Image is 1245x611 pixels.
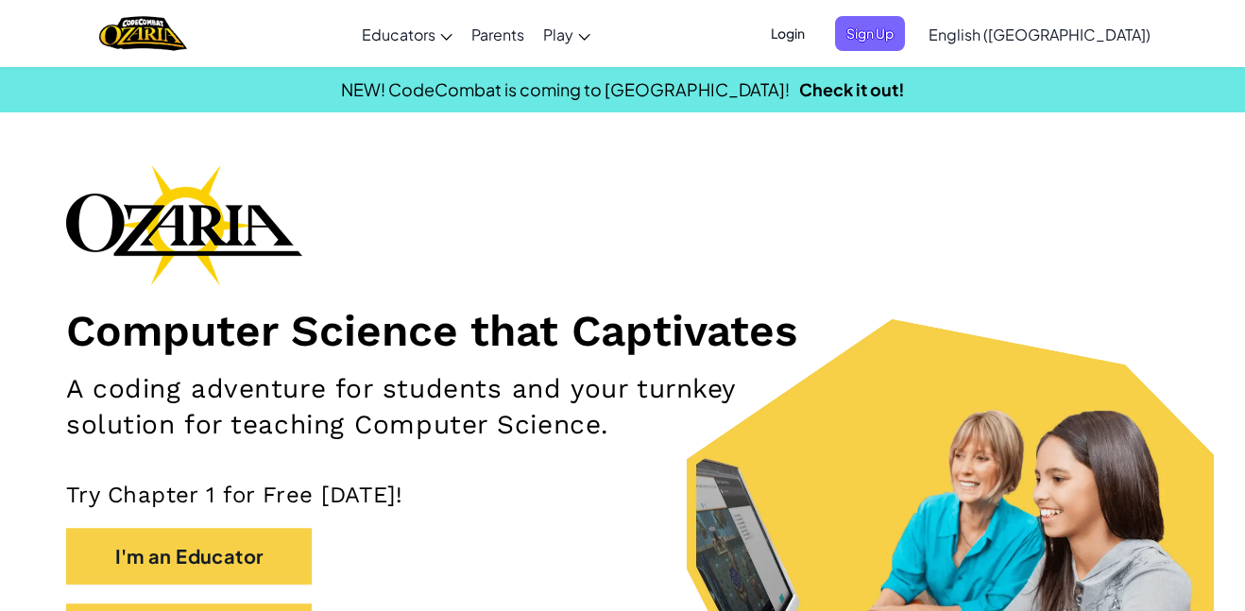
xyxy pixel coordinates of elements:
[835,16,905,51] button: Sign Up
[352,8,462,59] a: Educators
[362,25,435,44] span: Educators
[66,371,811,443] h2: A coding adventure for students and your turnkey solution for teaching Computer Science.
[462,8,534,59] a: Parents
[66,528,312,585] button: I'm an Educator
[66,481,1179,509] p: Try Chapter 1 for Free [DATE]!
[341,78,790,100] span: NEW! CodeCombat is coming to [GEOGRAPHIC_DATA]!
[919,8,1160,59] a: English ([GEOGRAPHIC_DATA])
[66,164,302,285] img: Ozaria branding logo
[99,14,187,53] img: Home
[799,78,905,100] a: Check it out!
[759,16,816,51] button: Login
[99,14,187,53] a: Ozaria by CodeCombat logo
[534,8,600,59] a: Play
[543,25,573,44] span: Play
[66,304,1179,357] h1: Computer Science that Captivates
[929,25,1151,44] span: English ([GEOGRAPHIC_DATA])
